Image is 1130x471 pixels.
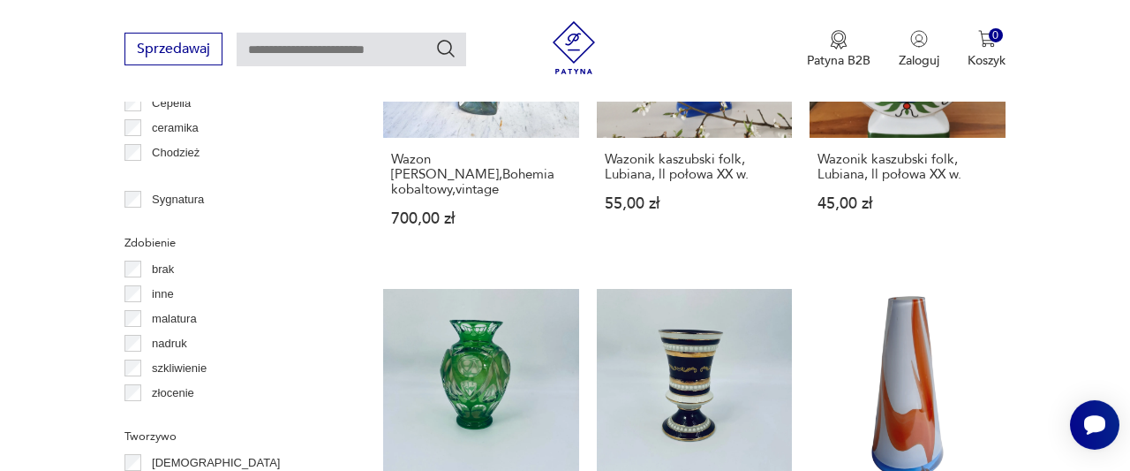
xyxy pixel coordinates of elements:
a: Ikona medaluPatyna B2B [807,30,870,69]
iframe: Smartsupp widget button [1070,400,1119,450]
p: 700,00 zł [391,211,571,226]
p: Patyna B2B [807,52,870,69]
div: 0 [989,28,1004,43]
a: Sprzedawaj [124,44,222,57]
p: Ćmielów [152,168,196,187]
h3: Wazon [PERSON_NAME],Bohemia kobaltowy,vintage [391,152,571,197]
img: Ikonka użytkownika [910,30,928,48]
img: Ikona koszyka [978,30,996,48]
img: Ikona medalu [830,30,847,49]
button: 0Koszyk [968,30,1006,69]
p: nadruk [152,334,187,353]
p: Zdobienie [124,233,341,253]
p: 55,00 zł [605,196,785,211]
p: Chodzież [152,143,200,163]
p: złocenie [152,384,194,403]
button: Zaloguj [899,30,939,69]
h3: Wazonik kaszubski folk, Lubiana, ll połowa XX w. [605,152,785,182]
p: Koszyk [968,52,1006,69]
p: malatura [152,309,197,329]
button: Szukaj [435,38,456,59]
p: 45,00 zł [817,196,998,211]
button: Patyna B2B [807,30,870,69]
p: Zaloguj [899,52,939,69]
h3: Wazonik kaszubski folk, Lubiana, ll połowa XX w. [817,152,998,182]
p: Sygnatura [152,190,204,209]
p: szkliwienie [152,359,207,378]
p: brak [152,260,174,279]
img: Patyna - sklep z meblami i dekoracjami vintage [547,21,600,74]
button: Sprzedawaj [124,33,222,65]
p: Tworzywo [124,427,341,446]
p: ceramika [152,118,199,138]
p: Cepelia [152,94,191,113]
p: inne [152,285,174,304]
